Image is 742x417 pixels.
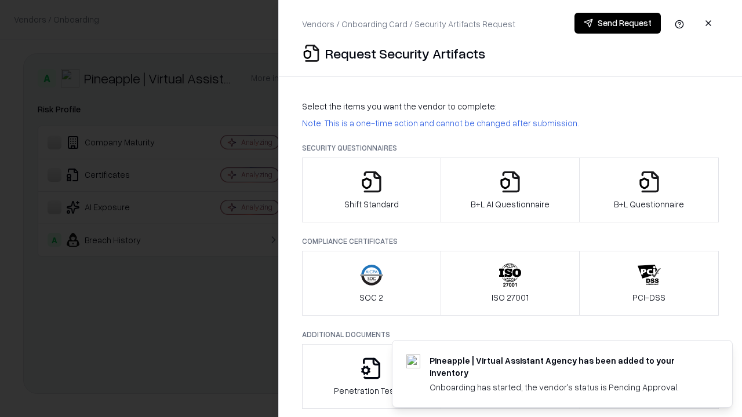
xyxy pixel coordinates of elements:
[302,330,719,339] p: Additional Documents
[325,44,485,63] p: Request Security Artifacts
[302,100,719,112] p: Select the items you want the vendor to complete:
[441,158,580,222] button: B+L AI Questionnaire
[430,354,704,379] div: Pineapple | Virtual Assistant Agency has been added to your inventory
[492,291,529,303] p: ISO 27001
[302,18,515,30] p: Vendors / Onboarding Card / Security Artifacts Request
[302,251,441,316] button: SOC 2
[302,158,441,222] button: Shift Standard
[574,13,661,34] button: Send Request
[359,291,383,303] p: SOC 2
[302,344,441,409] button: Penetration Testing
[302,117,719,129] p: Note: This is a one-time action and cannot be changed after submission.
[334,385,409,397] p: Penetration Testing
[430,381,704,393] div: Onboarding has started, the vendor's status is Pending Approval.
[302,143,719,153] p: Security Questionnaires
[302,236,719,246] p: Compliance Certificates
[344,198,399,210] p: Shift Standard
[406,354,420,368] img: trypineapple.com
[579,158,719,222] button: B+L Questionnaire
[579,251,719,316] button: PCI-DSS
[471,198,550,210] p: B+L AI Questionnaire
[632,291,665,303] p: PCI-DSS
[614,198,684,210] p: B+L Questionnaire
[441,251,580,316] button: ISO 27001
